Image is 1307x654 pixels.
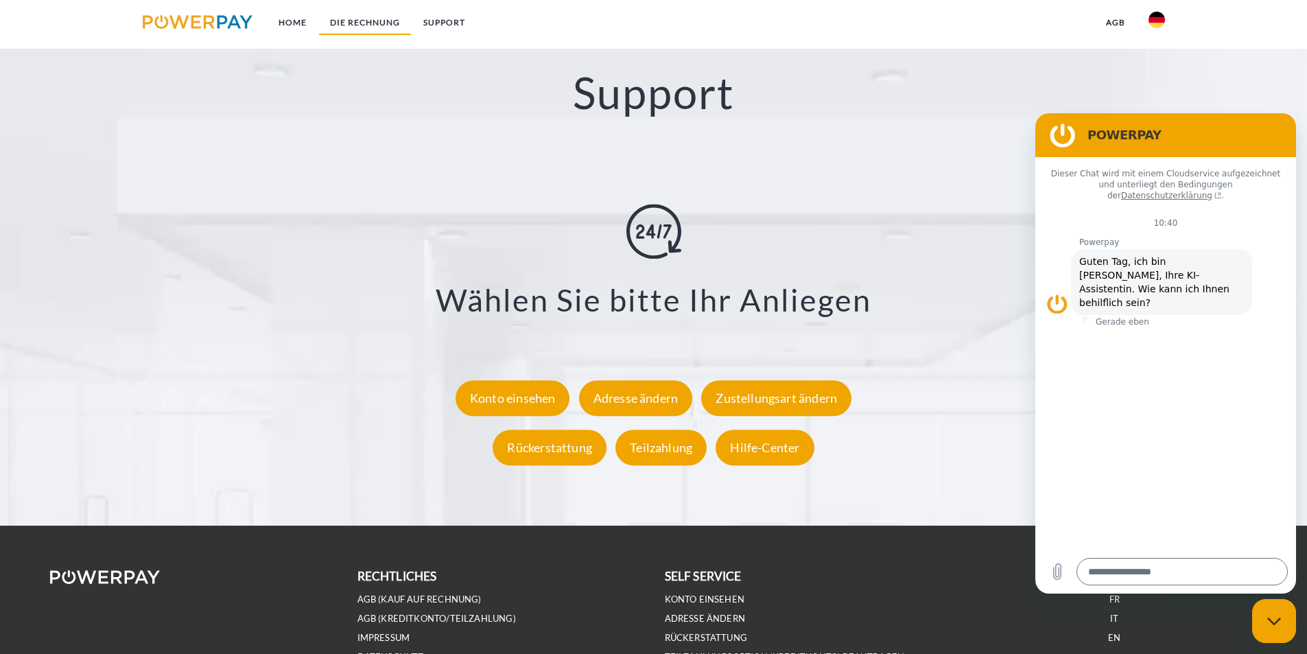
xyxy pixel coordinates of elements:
div: Zustellungsart ändern [701,381,851,417]
a: Konto einsehen [665,594,745,605]
b: rechtliches [357,569,437,583]
div: Konto einsehen [456,381,570,417]
div: Hilfe-Center [716,430,814,466]
img: logo-powerpay.svg [143,15,253,29]
a: DIE RECHNUNG [318,10,412,35]
iframe: Schaltfläche zum Öffnen des Messaging-Fensters; Konversation läuft [1252,599,1296,643]
h2: Support [65,66,1242,120]
img: de [1149,12,1165,28]
img: online-shopping.svg [626,204,681,259]
a: Teilzahlung [612,441,710,456]
a: IT [1110,613,1118,624]
a: Rückerstattung [489,441,610,456]
a: Adresse ändern [576,391,696,406]
a: IMPRESSUM [357,632,410,644]
iframe: Messaging-Fenster [1035,113,1296,594]
b: self service [665,569,742,583]
a: Zustellungsart ändern [698,391,855,406]
a: agb [1094,10,1137,35]
img: logo-powerpay-white.svg [50,570,161,584]
a: Rückerstattung [665,632,748,644]
a: Adresse ändern [665,613,746,624]
h3: Wählen Sie bitte Ihr Anliegen [82,281,1225,319]
a: EN [1108,632,1120,644]
a: FR [1109,594,1120,605]
a: AGB (Kreditkonto/Teilzahlung) [357,613,516,624]
a: Home [267,10,318,35]
a: Hilfe-Center [712,441,817,456]
a: AGB (Kauf auf Rechnung) [357,594,482,605]
div: Teilzahlung [615,430,707,466]
a: Konto einsehen [452,391,574,406]
div: Rückerstattung [493,430,607,466]
div: Adresse ändern [579,381,693,417]
a: SUPPORT [412,10,477,35]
